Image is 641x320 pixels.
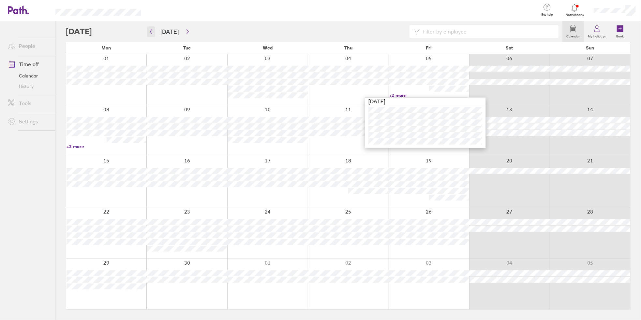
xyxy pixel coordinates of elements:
[564,3,585,17] a: Notifications
[536,13,558,17] span: Get help
[426,45,432,50] span: Fri
[344,45,352,50] span: Thu
[584,21,610,42] a: My holidays
[3,58,55,71] a: Time off
[562,33,584,38] label: Calendar
[562,21,584,42] a: Calendar
[3,115,55,128] a: Settings
[183,45,191,50] span: Tue
[584,33,610,38] label: My holidays
[67,144,146,149] a: +2 more
[564,13,585,17] span: Notifications
[3,39,55,52] a: People
[420,25,555,38] input: Filter by employee
[102,45,112,50] span: Mon
[3,97,55,110] a: Tools
[3,71,55,81] a: Calendar
[389,92,469,98] a: +2 more
[3,81,55,91] a: History
[263,45,273,50] span: Wed
[613,33,628,38] label: Book
[365,98,485,105] div: [DATE]
[506,45,513,50] span: Sat
[155,26,184,37] button: [DATE]
[610,21,631,42] a: Book
[586,45,594,50] span: Sun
